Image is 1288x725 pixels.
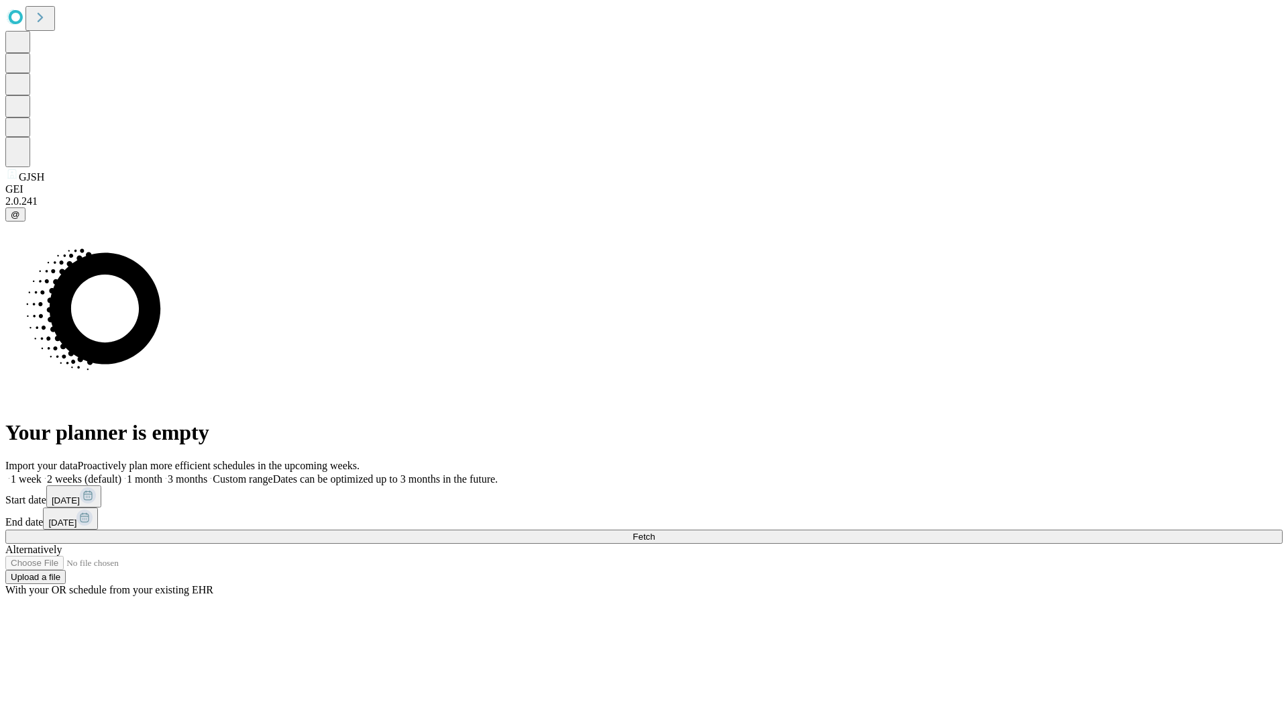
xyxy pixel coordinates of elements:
span: 1 week [11,473,42,485]
div: GEI [5,183,1283,195]
span: @ [11,209,20,220]
span: 2 weeks (default) [47,473,121,485]
span: Import your data [5,460,78,471]
span: GJSH [19,171,44,183]
button: [DATE] [46,485,101,507]
span: Fetch [633,532,655,542]
button: [DATE] [43,507,98,530]
span: Dates can be optimized up to 3 months in the future. [273,473,498,485]
div: Start date [5,485,1283,507]
button: @ [5,207,25,222]
span: Alternatively [5,544,62,555]
span: With your OR schedule from your existing EHR [5,584,213,595]
span: Custom range [213,473,272,485]
div: End date [5,507,1283,530]
button: Upload a file [5,570,66,584]
span: [DATE] [52,495,80,505]
span: 3 months [168,473,207,485]
span: 1 month [127,473,162,485]
span: Proactively plan more efficient schedules in the upcoming weeks. [78,460,360,471]
div: 2.0.241 [5,195,1283,207]
button: Fetch [5,530,1283,544]
h1: Your planner is empty [5,420,1283,445]
span: [DATE] [48,518,76,528]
